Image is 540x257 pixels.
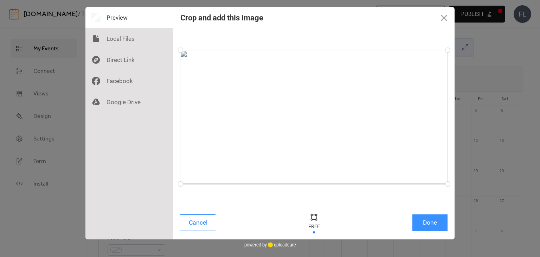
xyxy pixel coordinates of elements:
[85,92,173,113] div: Google Drive
[180,214,216,231] button: Cancel
[85,49,173,70] div: Direct Link
[180,13,263,22] div: Crop and add this image
[85,7,173,28] div: Preview
[85,70,173,92] div: Facebook
[412,214,448,231] button: Done
[433,7,455,28] button: Close
[85,28,173,49] div: Local Files
[267,242,296,247] a: uploadcare
[244,239,296,250] div: powered by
